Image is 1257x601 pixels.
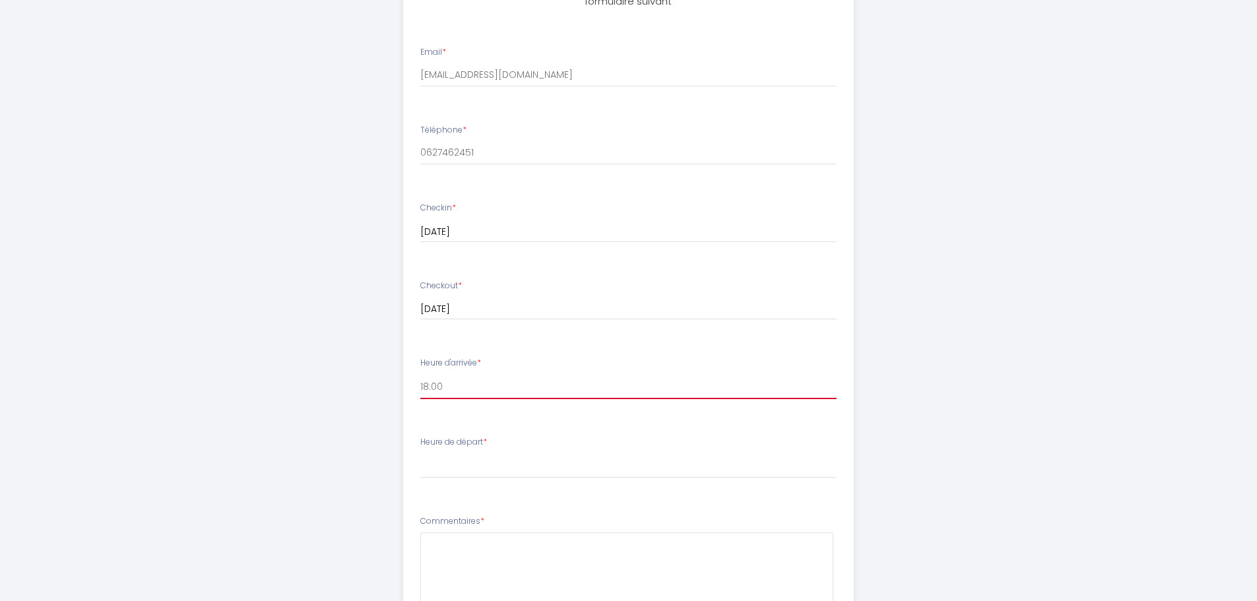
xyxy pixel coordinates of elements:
[420,280,462,292] label: Checkout
[420,124,467,137] label: Téléphone
[420,202,456,214] label: Checkin
[420,436,487,449] label: Heure de départ
[420,46,446,59] label: Email
[420,357,481,369] label: Heure d'arrivée
[420,515,484,528] label: Commentaires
